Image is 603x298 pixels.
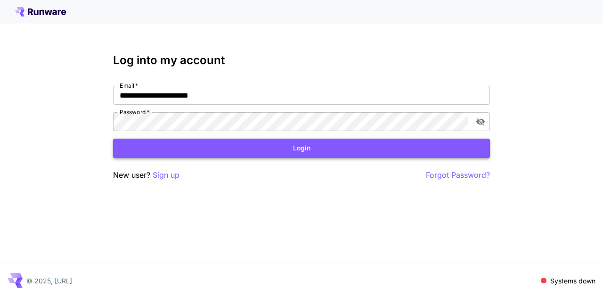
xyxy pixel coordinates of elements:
[120,108,150,116] label: Password
[26,276,72,286] p: © 2025, [URL]
[472,113,489,130] button: toggle password visibility
[113,54,490,67] h3: Log into my account
[113,169,179,181] p: New user?
[120,82,138,90] label: Email
[550,276,595,286] p: Systems down
[426,169,490,181] button: Forgot Password?
[113,139,490,158] button: Login
[153,169,179,181] button: Sign up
